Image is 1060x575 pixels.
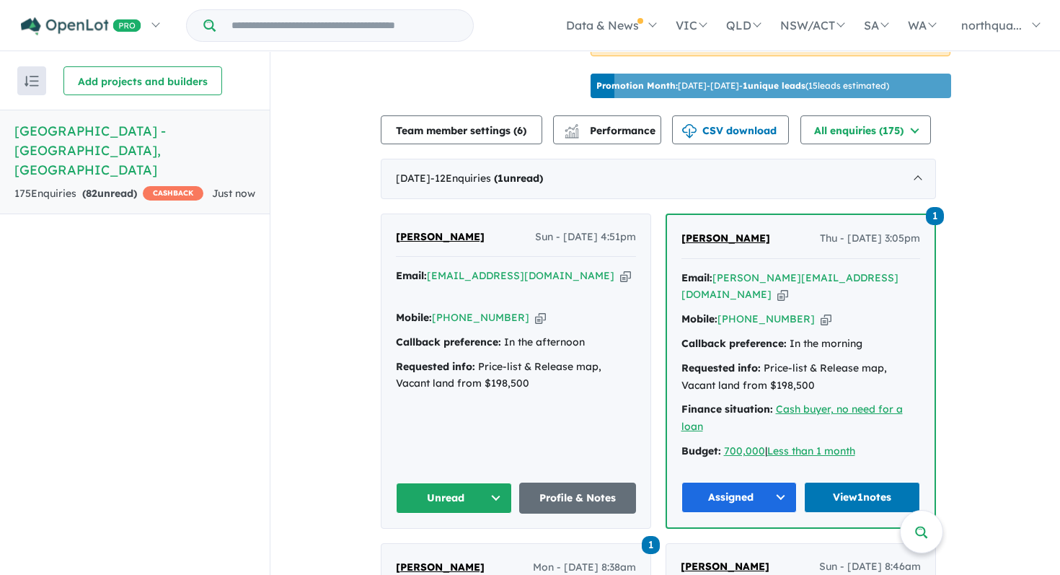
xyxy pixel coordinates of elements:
div: Price-list & Release map, Vacant land from $198,500 [396,359,636,393]
a: Cash buyer, no need for a loan [681,403,903,433]
a: [EMAIL_ADDRESS][DOMAIN_NAME] [427,269,614,282]
a: 1 [642,535,660,554]
b: Promotion Month: [596,80,678,91]
strong: Email: [681,271,712,284]
img: sort.svg [25,76,39,87]
button: Add projects and builders [63,66,222,95]
b: 1 unique leads [743,80,805,91]
span: [PERSON_NAME] [396,230,485,243]
span: 1 [642,536,660,554]
span: Thu - [DATE] 3:05pm [820,230,920,247]
button: Copy [620,268,631,284]
strong: Finance situation: [681,403,773,416]
span: northqua... [961,18,1022,32]
strong: Callback preference: [681,337,787,350]
a: [PHONE_NUMBER] [432,311,529,324]
span: 1 [926,207,944,225]
a: 1 [926,206,944,225]
strong: Requested info: [396,360,475,373]
button: Copy [777,287,788,302]
a: Profile & Notes [519,483,636,514]
strong: Email: [396,269,427,282]
strong: Mobile: [681,312,717,325]
strong: Budget: [681,444,721,457]
button: All enquiries (175) [800,115,931,144]
button: Unread [396,483,513,514]
span: 6 [517,124,523,137]
button: Assigned [681,482,798,513]
span: [PERSON_NAME] [681,232,770,245]
a: [PERSON_NAME] [396,229,485,246]
span: - 12 Enquir ies [430,172,543,185]
img: bar-chart.svg [565,128,579,138]
p: [DATE] - [DATE] - ( 15 leads estimated) [596,79,889,92]
input: Try estate name, suburb, builder or developer [218,10,470,41]
button: CSV download [672,115,789,144]
a: [PERSON_NAME][EMAIL_ADDRESS][DOMAIN_NAME] [681,271,898,302]
img: Openlot PRO Logo White [21,17,141,35]
a: [PERSON_NAME] [681,230,770,247]
span: CASHBACK [143,186,203,201]
span: Performance [567,124,655,137]
div: In the morning [681,335,920,353]
a: 700,000 [724,444,765,457]
a: Less than 1 month [767,444,855,457]
div: [DATE] [381,159,936,199]
strong: ( unread) [82,187,137,200]
a: View1notes [804,482,920,513]
strong: Requested info: [681,361,761,374]
strong: ( unread) [494,172,543,185]
span: 1 [498,172,503,185]
div: | [681,443,920,460]
button: Performance [553,115,661,144]
a: [PHONE_NUMBER] [717,312,815,325]
span: Just now [212,187,255,200]
span: Sun - [DATE] 4:51pm [535,229,636,246]
button: Copy [535,310,546,325]
button: Team member settings (6) [381,115,542,144]
span: [PERSON_NAME] [396,561,485,574]
span: [PERSON_NAME] [681,560,769,573]
div: Price-list & Release map, Vacant land from $198,500 [681,360,920,395]
h5: [GEOGRAPHIC_DATA] - [GEOGRAPHIC_DATA] , [GEOGRAPHIC_DATA] [14,121,255,180]
button: Copy [821,312,831,327]
strong: Callback preference: [396,335,501,348]
strong: Mobile: [396,311,432,324]
span: 82 [86,187,97,200]
img: line-chart.svg [565,124,578,132]
img: download icon [682,124,697,139]
div: In the afternoon [396,334,636,351]
div: 175 Enquir ies [14,185,203,203]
